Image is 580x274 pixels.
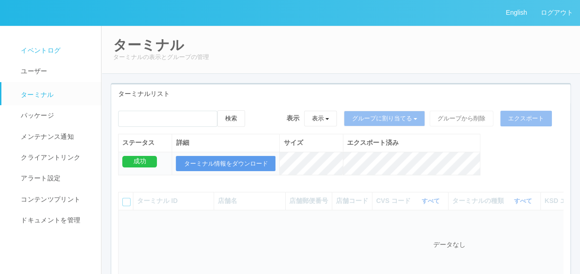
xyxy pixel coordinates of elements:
span: 店舗コード [336,197,368,204]
div: 詳細 [176,138,275,148]
a: メンテナンス通知 [1,126,109,147]
span: 店舗名 [218,197,237,204]
span: ドキュメントを管理 [18,216,80,224]
button: 表示 [304,111,337,126]
a: すべて [422,197,442,204]
span: ターミナルの種類 [452,196,506,206]
a: イベントログ [1,40,109,61]
button: グループから削除 [430,111,493,126]
a: ターミナル [1,82,109,105]
a: ドキュメントを管理 [1,210,109,231]
div: ターミナルリスト [111,84,570,103]
span: 店舗郵便番号 [289,197,328,204]
div: 成功 [122,156,157,167]
button: すべて [512,197,537,206]
a: すべて [514,197,534,204]
a: パッケージ [1,105,109,126]
a: コンテンツプリント [1,189,109,210]
span: メンテナンス通知 [18,133,74,140]
div: ステータス [122,138,168,148]
span: コンテンツプリント [18,196,80,203]
span: ユーザー [18,67,47,75]
button: 検索 [217,110,245,127]
div: ターミナル ID [137,196,210,206]
span: 表示 [287,113,299,123]
button: エクスポート [500,111,552,126]
span: アラート設定 [18,174,60,182]
div: サイズ [283,138,339,148]
button: グループに割り当てる [344,111,425,126]
span: CVS コード [376,196,413,206]
button: ターミナル情報をダウンロード [176,156,275,172]
span: クライアントリンク [18,154,80,161]
span: ターミナル [18,91,54,98]
a: ユーザー [1,61,109,82]
a: アラート設定 [1,168,109,189]
div: エクスポート済み [347,138,476,148]
span: イベントログ [18,47,60,54]
h2: ターミナル [113,37,568,53]
span: パッケージ [18,112,54,119]
a: クライアントリンク [1,147,109,168]
button: すべて [419,197,444,206]
p: ターミナルの表示とグループの管理 [113,53,568,62]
